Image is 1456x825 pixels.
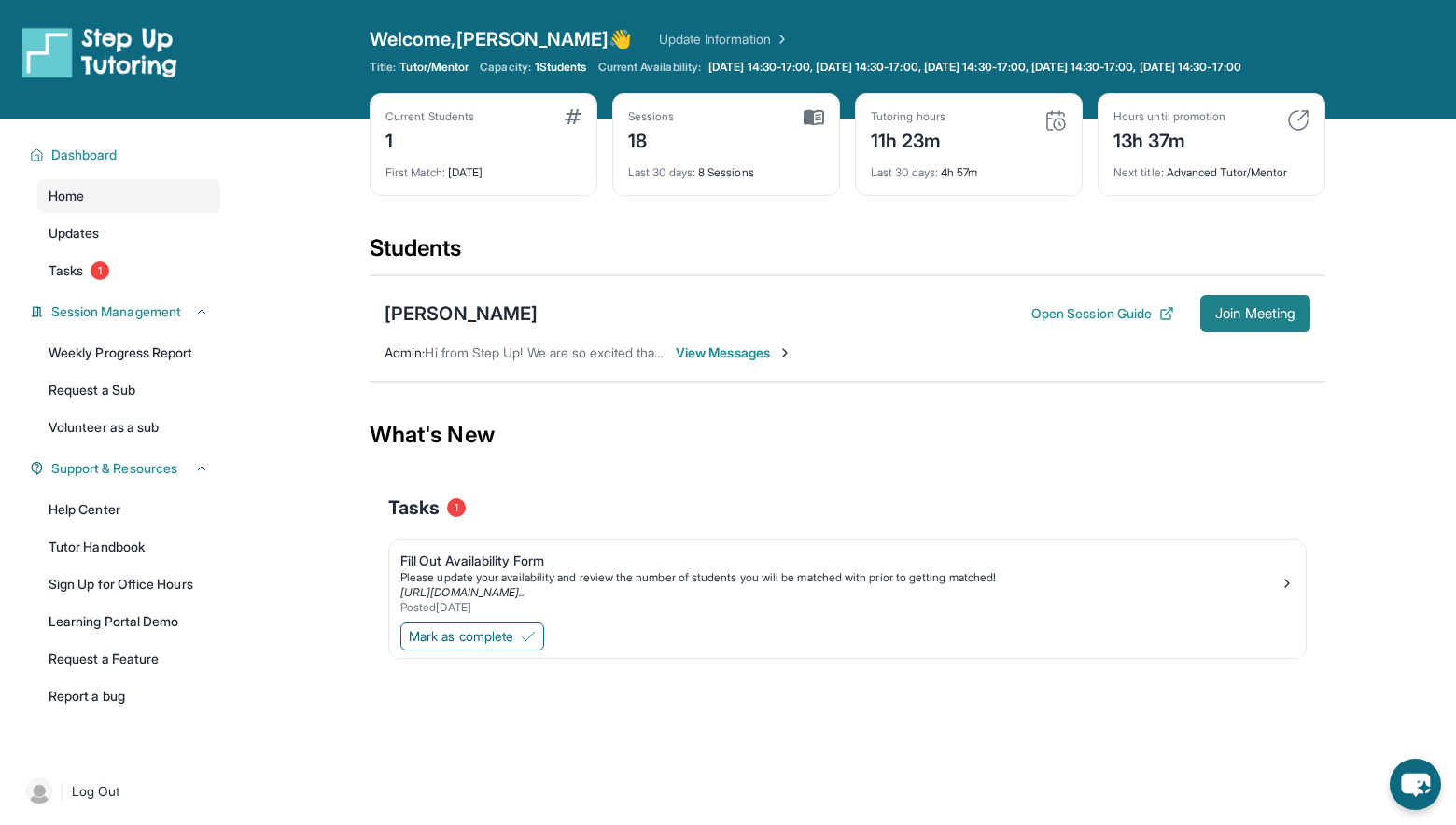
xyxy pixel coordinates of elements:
[447,498,466,517] span: 1
[400,600,1280,615] div: Posted [DATE]
[370,233,1325,274] div: Students
[37,336,220,370] a: Weekly Progress Report
[385,165,445,179] span: First Match :
[480,60,531,75] span: Capacity:
[37,530,220,564] a: Tutor Handbook
[385,301,538,327] div: [PERSON_NAME]
[1287,109,1309,132] img: card
[871,165,938,179] span: Last 30 days :
[91,261,109,280] span: 1
[37,373,220,407] a: Request a Sub
[37,493,220,526] a: Help Center
[400,552,1280,570] div: Fill Out Availability Form
[72,782,120,801] span: Log Out
[521,629,536,644] img: Mark as complete
[1390,759,1441,810] button: chat-button
[871,109,945,124] div: Tutoring hours
[370,60,396,75] span: Title:
[598,60,701,75] span: Current Availability:
[37,254,220,287] a: Tasks1
[37,605,220,638] a: Learning Portal Demo
[370,26,633,52] span: Welcome, [PERSON_NAME] 👋
[399,60,469,75] span: Tutor/Mentor
[1113,165,1164,179] span: Next title :
[1200,295,1310,332] button: Join Meeting
[871,124,945,154] div: 11h 23m
[400,570,1280,585] div: Please update your availability and review the number of students you will be matched with prior ...
[370,394,1325,476] div: What's New
[705,60,1245,75] a: [DATE] 14:30-17:00, [DATE] 14:30-17:00, [DATE] 14:30-17:00, [DATE] 14:30-17:00, [DATE] 14:30-17:00
[1215,308,1295,319] span: Join Meeting
[37,567,220,601] a: Sign Up for Office Hours
[60,780,64,803] span: |
[871,154,1067,180] div: 4h 57m
[49,187,84,205] span: Home
[385,154,581,180] div: [DATE]
[1044,109,1067,132] img: card
[628,165,695,179] span: Last 30 days :
[51,146,118,164] span: Dashboard
[51,302,181,321] span: Session Management
[1113,109,1225,124] div: Hours until promotion
[628,154,824,180] div: 8 Sessions
[44,302,209,321] button: Session Management
[49,261,83,280] span: Tasks
[37,217,220,250] a: Updates
[1031,304,1174,323] button: Open Session Guide
[1113,154,1309,180] div: Advanced Tutor/Mentor
[659,30,790,49] a: Update Information
[385,124,474,154] div: 1
[676,343,792,362] span: View Messages
[388,495,440,521] span: Tasks
[19,771,220,812] a: |Log Out
[777,345,792,360] img: Chevron-Right
[49,224,100,243] span: Updates
[628,109,675,124] div: Sessions
[804,109,824,126] img: card
[37,411,220,444] a: Volunteer as a sub
[1113,124,1225,154] div: 13h 37m
[565,109,581,124] img: card
[771,30,790,49] img: Chevron Right
[409,627,513,646] span: Mark as complete
[628,124,675,154] div: 18
[37,179,220,213] a: Home
[385,344,425,360] span: Admin :
[708,60,1241,75] span: [DATE] 14:30-17:00, [DATE] 14:30-17:00, [DATE] 14:30-17:00, [DATE] 14:30-17:00, [DATE] 14:30-17:00
[400,622,544,650] button: Mark as complete
[37,679,220,713] a: Report a bug
[22,26,177,78] img: logo
[389,540,1306,619] a: Fill Out Availability FormPlease update your availability and review the number of students you w...
[51,459,177,478] span: Support & Resources
[400,585,525,599] a: [URL][DOMAIN_NAME]..
[385,109,474,124] div: Current Students
[26,778,52,804] img: user-img
[44,146,209,164] button: Dashboard
[44,459,209,478] button: Support & Resources
[37,642,220,676] a: Request a Feature
[535,60,587,75] span: 1 Students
